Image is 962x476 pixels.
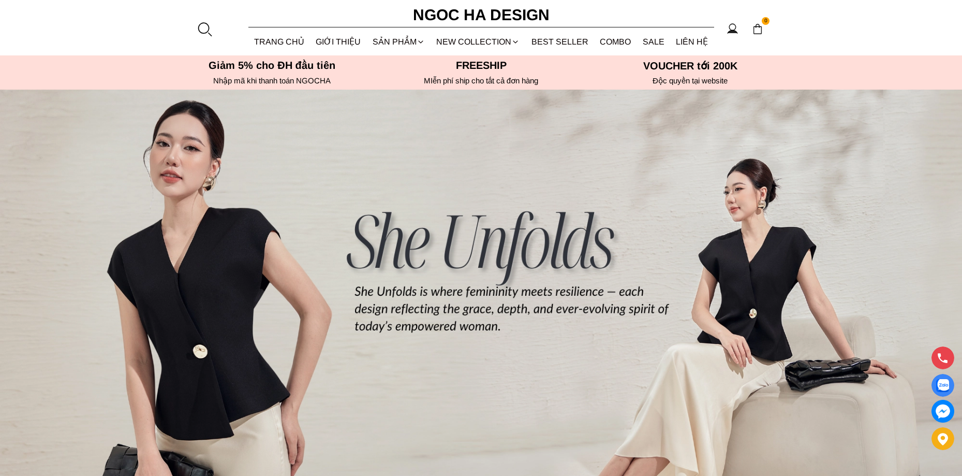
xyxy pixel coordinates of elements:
[931,374,954,397] a: Display image
[637,28,671,55] a: SALE
[404,3,559,27] a: Ngoc Ha Design
[213,76,331,85] font: Nhập mã khi thanh toán NGOCHA
[209,60,335,71] font: Giảm 5% cho ĐH đầu tiên
[380,76,583,85] h6: MIễn phí ship cho tất cả đơn hàng
[248,28,310,55] a: TRANG CHỦ
[936,379,949,392] img: Display image
[589,76,792,85] h6: Độc quyền tại website
[594,28,637,55] a: Combo
[456,60,507,71] font: Freeship
[310,28,367,55] a: GIỚI THIỆU
[931,400,954,423] a: messenger
[752,23,763,35] img: img-CART-ICON-ksit0nf1
[762,17,770,25] span: 0
[431,28,526,55] a: NEW COLLECTION
[526,28,595,55] a: BEST SELLER
[367,28,431,55] div: SẢN PHẨM
[670,28,714,55] a: LIÊN HỆ
[589,60,792,72] h5: VOUCHER tới 200K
